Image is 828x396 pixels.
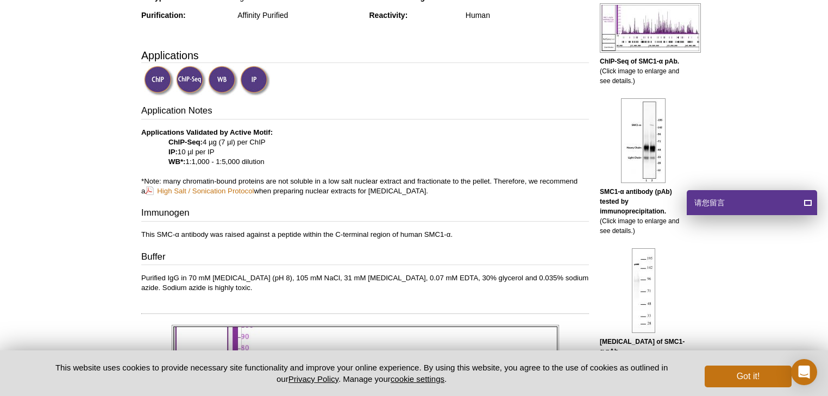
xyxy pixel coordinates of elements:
strong: IP: [168,148,178,156]
p: (Click image to enlarge and see details.) [600,337,687,376]
button: Got it! [705,366,792,387]
img: ChIP-Seq Validated [176,66,206,96]
span: 请您留言 [693,190,725,215]
img: Western Blot Validated [208,66,238,96]
img: SMC1-α antibody (pAb) tested by immunoprecipitation. [621,98,666,183]
p: (Click image to enlarge and see details.) [600,187,687,236]
img: SMC1-α antibody (pAb) tested by ChIP-Seq. [600,3,701,53]
b: SMC1-α antibody (pAb) tested by immunoprecipitation. [600,188,672,215]
h3: Applications [141,47,589,64]
div: Affinity Purified [237,10,361,20]
img: SMC1-α antibody (pAb) tested by Western blot. [632,248,655,333]
a: Privacy Policy [288,374,338,384]
p: 4 µg (7 µl) per ChIP 10 µl per IP 1:1,000 - 1:5,000 dilution *Note: many chromatin-bound proteins... [141,128,589,196]
h3: Application Notes [141,104,589,120]
h3: Buffer [141,250,589,266]
b: ChIP-Seq of SMC1-α pAb. [600,58,679,65]
div: Human [466,10,589,20]
img: ChIP Validated [144,66,174,96]
p: This SMC-α antibody was raised against a peptide within the C-terminal region of human SMC1-α. [141,230,589,240]
p: (Click image to enlarge and see details.) [600,56,687,86]
p: This website uses cookies to provide necessary site functionality and improve your online experie... [36,362,687,385]
p: Purified IgG in 70 mM [MEDICAL_DATA] (pH 8), 105 mM NaCl, 31 mM [MEDICAL_DATA], 0.07 mM EDTA, 30%... [141,273,589,293]
strong: Reactivity: [369,11,408,20]
a: High Salt / Sonication Protocol [145,186,254,196]
strong: ChIP-Seq: [168,138,203,146]
div: Open Intercom Messenger [791,359,817,385]
h3: Immunogen [141,206,589,222]
b: Applications Validated by Active Motif: [141,128,273,136]
strong: Purification: [141,11,186,20]
b: [MEDICAL_DATA] of SMC1-α pAb. [600,338,685,355]
img: Immunoprecipitation Validated [240,66,270,96]
button: cookie settings [391,374,444,384]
